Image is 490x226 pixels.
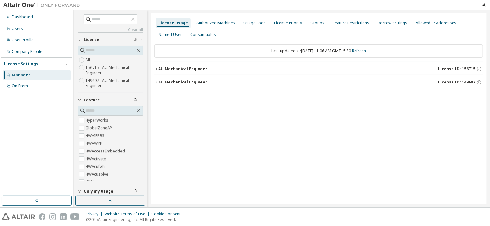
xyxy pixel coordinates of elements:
[70,213,80,220] img: youtube.svg
[3,2,83,8] img: Altair One
[2,213,35,220] img: altair_logo.svg
[158,80,207,85] div: AU Mechanical Engineer
[86,217,184,222] p: © 2025 Altair Engineering, Inc. All Rights Reserved.
[78,184,143,198] button: Only my usage
[352,48,366,54] a: Refresh
[416,21,456,26] div: Allowed IP Addresses
[49,213,56,220] img: instagram.svg
[78,93,143,107] button: Feature
[86,163,106,170] label: HWAcufwh
[4,61,38,66] div: License Settings
[438,66,475,72] span: License ID: 156715
[84,37,99,42] span: License
[86,56,91,64] label: All
[86,77,143,90] label: 149697 - AU Mechanical Engineer
[12,38,34,43] div: User Profile
[86,155,107,163] label: HWActivate
[333,21,369,26] div: Feature Restrictions
[274,21,302,26] div: License Priority
[86,147,126,155] label: HWAccessEmbedded
[84,189,113,194] span: Only my usage
[133,98,137,103] span: Clear filter
[86,132,106,140] label: HWAIFPBS
[133,189,137,194] span: Clear filter
[12,14,33,20] div: Dashboard
[159,21,188,26] div: License Usage
[196,21,235,26] div: Authorized Machines
[86,212,104,217] div: Privacy
[310,21,324,26] div: Groups
[151,212,184,217] div: Cookie Consent
[39,213,45,220] img: facebook.svg
[438,80,475,85] span: License ID: 149697
[86,117,110,124] label: HyperWorks
[84,98,100,103] span: Feature
[243,21,266,26] div: Usage Logs
[158,66,207,72] div: AU Mechanical Engineer
[86,64,143,77] label: 156715 - AU Mechanical Engineer
[133,37,137,42] span: Clear filter
[154,62,483,76] button: AU Mechanical EngineerLicense ID: 156715
[86,170,110,178] label: HWAcusolve
[12,49,42,54] div: Company Profile
[159,32,182,37] div: Named User
[12,83,28,89] div: On Prem
[78,27,143,32] a: Clear all
[378,21,407,26] div: Borrow Settings
[12,73,31,78] div: Managed
[86,178,109,186] label: HWAcutrace
[86,124,113,132] label: GlobalZoneAP
[12,26,23,31] div: Users
[154,44,483,58] div: Last updated at: [DATE] 11:06 AM GMT+5:30
[78,33,143,47] button: License
[190,32,216,37] div: Consumables
[60,213,67,220] img: linkedin.svg
[154,75,483,89] button: AU Mechanical EngineerLicense ID: 149697
[86,140,103,147] label: HWAWPF
[104,212,151,217] div: Website Terms of Use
